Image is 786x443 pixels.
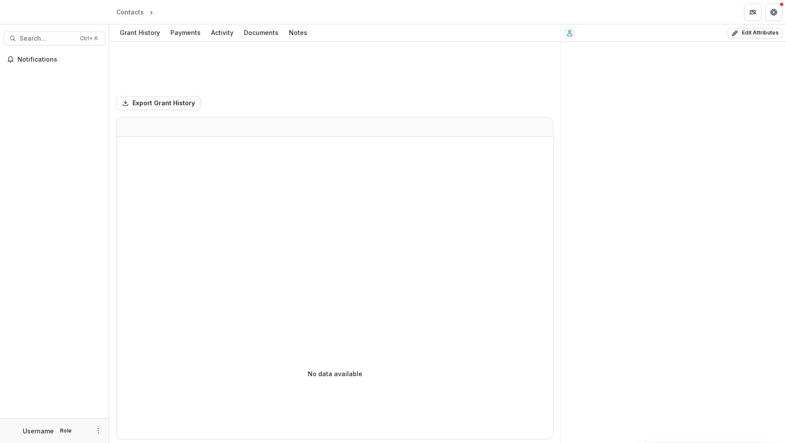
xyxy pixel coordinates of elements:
[17,56,102,63] span: Notifications
[240,24,282,42] a: Documents
[167,24,204,42] a: Payments
[116,96,201,110] button: Export Grant History
[3,52,105,66] button: Notifications
[78,34,100,43] div: Ctrl + K
[57,427,74,435] p: Role
[208,24,237,42] a: Activity
[765,3,783,21] button: Get Help
[116,26,163,39] div: Grant History
[240,26,282,39] div: Documents
[93,426,104,436] button: More
[23,426,54,436] p: Username
[3,31,105,45] button: Search...
[113,6,192,18] nav: breadcrumb
[20,35,75,42] span: Search...
[167,26,204,39] div: Payments
[308,369,362,378] p: No data available
[285,26,311,39] div: Notes
[116,24,163,42] a: Grant History
[113,6,147,18] a: Contacts
[744,3,762,21] button: Partners
[285,24,311,42] a: Notes
[116,7,144,17] div: Contacts
[208,26,237,39] div: Activity
[727,28,783,38] button: Edit Attributes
